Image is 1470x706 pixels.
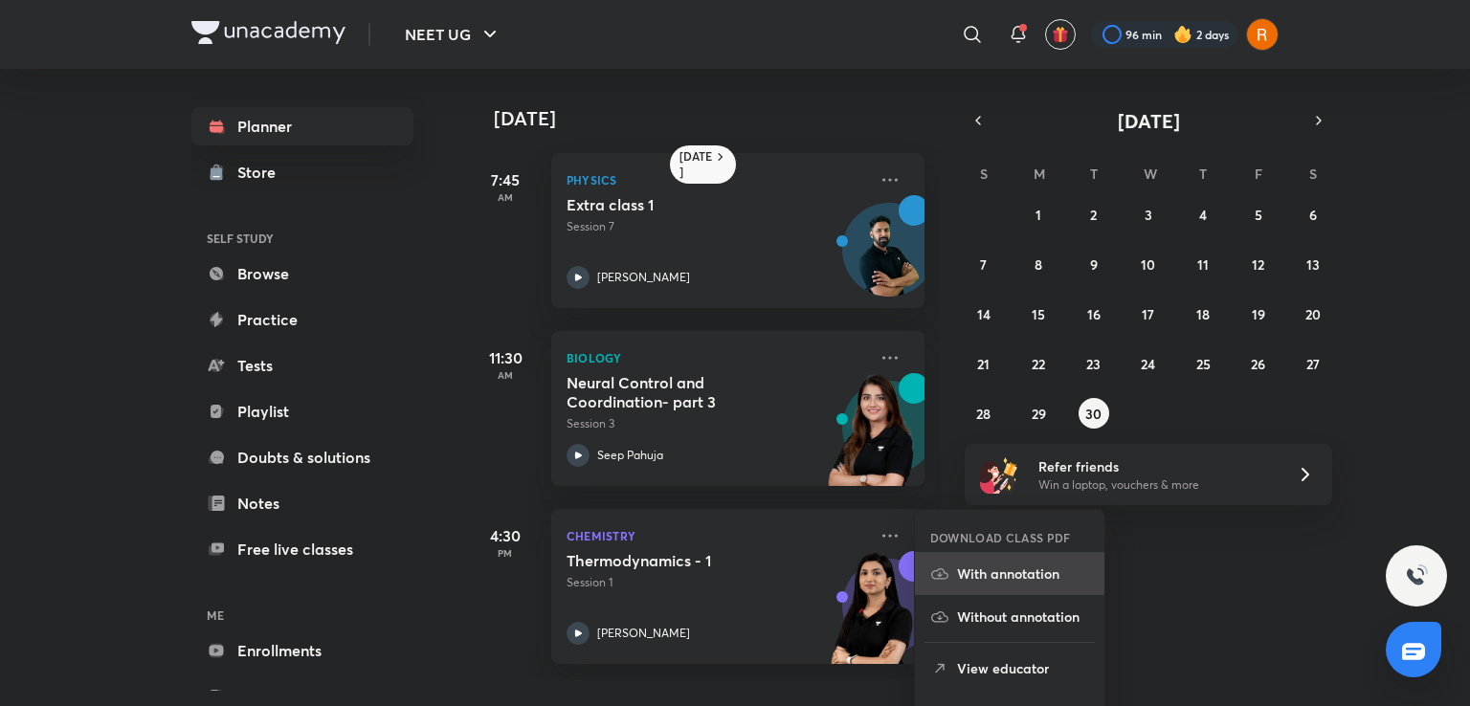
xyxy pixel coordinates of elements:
a: Browse [191,254,413,293]
img: Company Logo [191,21,345,44]
button: September 7, 2025 [969,249,999,279]
a: Planner [191,107,413,145]
h5: 4:30 [467,524,544,547]
abbr: September 24, 2025 [1141,355,1155,373]
h6: [DATE] [679,149,713,180]
abbr: September 19, 2025 [1252,305,1265,323]
h6: Refer friends [1038,456,1274,476]
span: [DATE] [1118,108,1180,134]
p: Seep Pahuja [597,447,663,464]
abbr: Friday [1255,165,1262,183]
p: PM [467,547,544,559]
img: avatar [1052,26,1069,43]
abbr: Sunday [980,165,988,183]
img: referral [980,455,1018,494]
h4: [DATE] [494,107,944,130]
img: unacademy [819,373,924,505]
button: September 3, 2025 [1133,199,1164,230]
button: September 30, 2025 [1079,398,1109,429]
div: Store [237,161,287,184]
abbr: Saturday [1309,165,1317,183]
button: September 5, 2025 [1243,199,1274,230]
abbr: September 10, 2025 [1141,255,1155,274]
p: Win a laptop, vouchers & more [1038,476,1274,494]
button: September 20, 2025 [1298,298,1328,329]
button: September 21, 2025 [969,348,999,379]
button: September 1, 2025 [1023,199,1054,230]
button: September 12, 2025 [1243,249,1274,279]
p: With annotation [957,563,1089,584]
a: Company Logo [191,21,345,49]
a: Store [191,153,413,191]
abbr: September 4, 2025 [1199,206,1207,224]
a: Doubts & solutions [191,438,413,476]
abbr: September 7, 2025 [980,255,987,274]
p: Session 7 [567,218,867,235]
button: September 25, 2025 [1188,348,1218,379]
h5: Extra class 1 [567,195,805,214]
abbr: September 21, 2025 [977,355,990,373]
img: ttu [1405,564,1428,587]
img: Aliya Fatima [1246,18,1279,51]
p: View educator [957,658,1089,678]
p: Session 3 [567,415,867,432]
abbr: Wednesday [1144,165,1157,183]
abbr: September 3, 2025 [1145,206,1152,224]
abbr: September 17, 2025 [1142,305,1154,323]
button: NEET UG [393,15,513,54]
button: September 28, 2025 [969,398,999,429]
p: AM [467,369,544,381]
button: September 22, 2025 [1023,348,1054,379]
abbr: September 26, 2025 [1251,355,1265,373]
abbr: September 13, 2025 [1306,255,1320,274]
h6: SELF STUDY [191,222,413,254]
button: September 19, 2025 [1243,298,1274,329]
abbr: September 18, 2025 [1196,305,1210,323]
p: Session 1 [567,574,867,591]
button: September 4, 2025 [1188,199,1218,230]
button: September 15, 2025 [1023,298,1054,329]
button: September 26, 2025 [1243,348,1274,379]
button: September 6, 2025 [1298,199,1328,230]
button: avatar [1045,19,1076,50]
abbr: September 5, 2025 [1255,206,1262,224]
button: September 18, 2025 [1188,298,1218,329]
abbr: September 25, 2025 [1196,355,1211,373]
p: Physics [567,168,867,191]
abbr: September 22, 2025 [1032,355,1045,373]
abbr: September 29, 2025 [1032,405,1046,423]
button: September 9, 2025 [1079,249,1109,279]
abbr: September 11, 2025 [1197,255,1209,274]
button: September 24, 2025 [1133,348,1164,379]
button: September 16, 2025 [1079,298,1109,329]
abbr: September 23, 2025 [1086,355,1101,373]
abbr: Tuesday [1090,165,1098,183]
img: Avatar [843,213,935,305]
button: September 10, 2025 [1133,249,1164,279]
abbr: September 16, 2025 [1087,305,1101,323]
abbr: Monday [1034,165,1045,183]
button: September 8, 2025 [1023,249,1054,279]
abbr: September 20, 2025 [1305,305,1321,323]
a: Practice [191,300,413,339]
button: September 17, 2025 [1133,298,1164,329]
abbr: September 6, 2025 [1309,206,1317,224]
a: Free live classes [191,530,413,568]
p: Biology [567,346,867,369]
abbr: September 1, 2025 [1036,206,1041,224]
button: September 23, 2025 [1079,348,1109,379]
button: September 13, 2025 [1298,249,1328,279]
img: streak [1173,25,1192,44]
p: Chemistry [567,524,867,547]
button: [DATE] [991,107,1305,134]
h6: DOWNLOAD CLASS PDF [930,529,1071,546]
a: Notes [191,484,413,522]
abbr: September 8, 2025 [1035,255,1042,274]
abbr: September 30, 2025 [1085,405,1102,423]
abbr: Thursday [1199,165,1207,183]
img: unacademy [819,551,924,683]
p: [PERSON_NAME] [597,625,690,642]
p: AM [467,191,544,203]
abbr: September 27, 2025 [1306,355,1320,373]
h6: ME [191,599,413,631]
